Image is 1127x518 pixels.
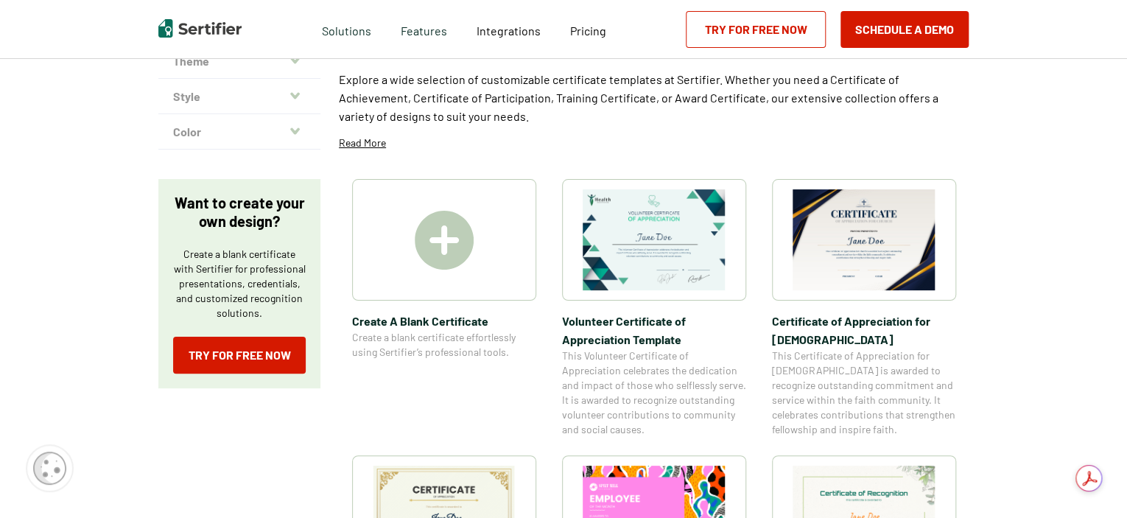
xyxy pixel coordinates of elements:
p: Explore a wide selection of customizable certificate templates at Sertifier. Whether you need a C... [339,70,969,125]
iframe: Chat Widget [1053,447,1127,518]
span: Solutions [322,20,371,38]
a: Try for Free Now [173,337,306,374]
span: Create a blank certificate effortlessly using Sertifier’s professional tools. [352,330,536,360]
a: Pricing [570,20,606,38]
span: Features [401,20,447,38]
span: Volunteer Certificate of Appreciation Template [562,312,746,349]
img: Create A Blank Certificate [415,211,474,270]
img: Volunteer Certificate of Appreciation Template [583,189,726,290]
p: Read More [339,136,386,150]
p: Want to create your own design? [173,194,306,231]
span: Pricing [570,24,606,38]
a: Volunteer Certificate of Appreciation TemplateVolunteer Certificate of Appreciation TemplateThis ... [562,179,746,437]
img: Sertifier | Digital Credentialing Platform [158,19,242,38]
a: Integrations [477,20,541,38]
span: This Volunteer Certificate of Appreciation celebrates the dedication and impact of those who self... [562,349,746,437]
a: Try for Free Now [686,11,826,48]
p: Create a blank certificate with Sertifier for professional presentations, credentials, and custom... [173,247,306,321]
span: Certificate of Appreciation for [DEMOGRAPHIC_DATA]​ [772,312,956,349]
button: Color [158,114,320,150]
span: This Certificate of Appreciation for [DEMOGRAPHIC_DATA] is awarded to recognize outstanding commi... [772,349,956,437]
img: Certificate of Appreciation for Church​ [793,189,935,290]
span: Create A Blank Certificate [352,312,536,330]
span: Integrations [477,24,541,38]
button: Theme [158,43,320,79]
img: Cookie Popup Icon [33,452,66,485]
button: Style [158,79,320,114]
button: Schedule a Demo [840,11,969,48]
a: Certificate of Appreciation for Church​Certificate of Appreciation for [DEMOGRAPHIC_DATA]​This Ce... [772,179,956,437]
